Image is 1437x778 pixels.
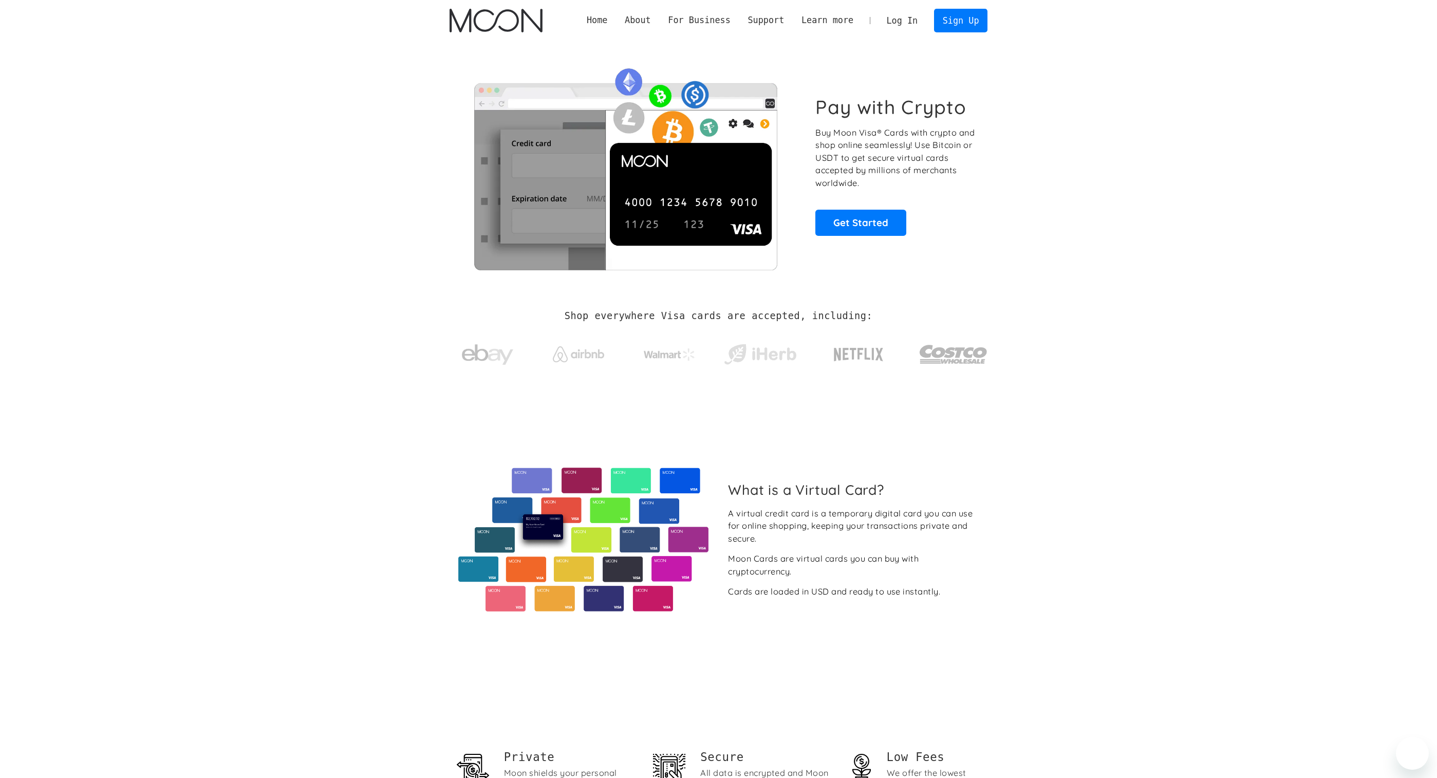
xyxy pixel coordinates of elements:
img: Moon Cards let you spend your crypto anywhere Visa is accepted. [450,61,801,270]
div: For Business [668,14,730,27]
img: iHerb [722,341,798,368]
div: For Business [660,14,739,27]
h2: What is a Virtual Card? [728,481,979,498]
h2: Shop everywhere Visa cards are accepted, including: [565,310,872,322]
img: Netflix [833,342,884,367]
img: ebay [462,339,513,371]
iframe: Кнопка запуска окна обмена сообщениями [1396,737,1429,770]
h2: Secure [700,749,833,765]
h1: Pay with Crypto [815,96,966,119]
div: Support [748,14,784,27]
div: About [625,14,651,27]
a: iHerb [722,331,798,373]
a: ebay [450,328,526,376]
a: Netflix [813,331,905,373]
img: Moon Logo [450,9,543,32]
a: Home [578,14,616,27]
img: Airbnb [553,346,604,362]
div: Learn more [801,14,853,27]
a: Sign Up [934,9,987,32]
a: Costco [919,325,988,379]
img: Costco [919,335,988,374]
img: Virtual cards from Moon [457,468,710,612]
a: Get Started [815,210,906,235]
h1: Low Fees [887,749,981,765]
a: Walmart [631,338,707,366]
a: Airbnb [540,336,617,367]
a: home [450,9,543,32]
img: Walmart [644,348,695,361]
div: Cards are loaded in USD and ready to use instantly. [728,585,940,598]
a: Log In [878,9,926,32]
div: Moon Cards are virtual cards you can buy with cryptocurrency. [728,552,979,578]
div: A virtual credit card is a temporary digital card you can use for online shopping, keeping your t... [728,507,979,545]
div: Support [739,14,793,27]
div: About [616,14,659,27]
div: Learn more [793,14,862,27]
p: Buy Moon Visa® Cards with crypto and shop online seamlessly! Use Bitcoin or USDT to get secure vi... [815,126,976,190]
h1: Private [504,749,637,765]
